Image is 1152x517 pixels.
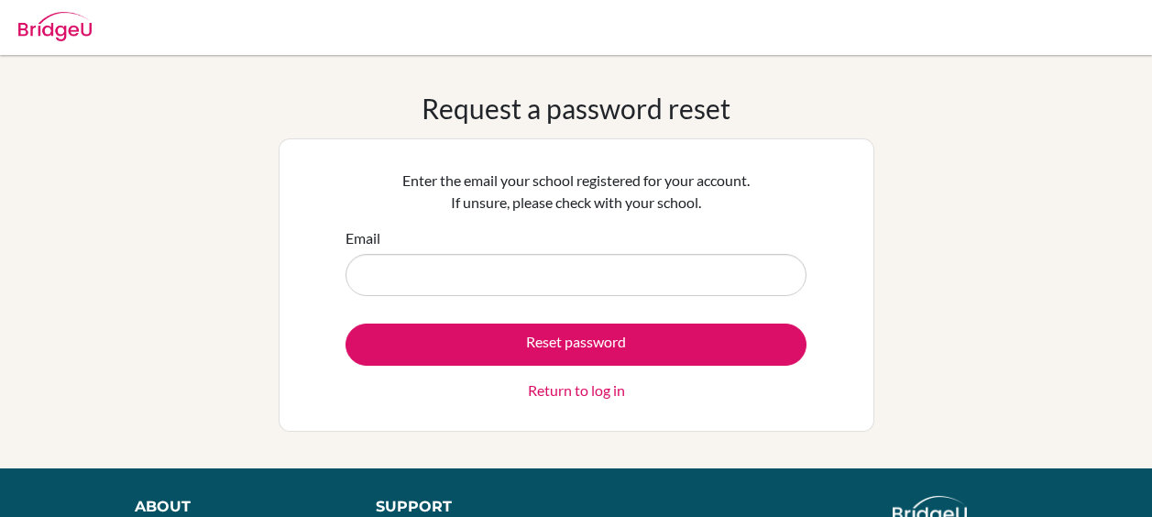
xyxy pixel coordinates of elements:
[18,12,92,41] img: Bridge-U
[346,324,806,366] button: Reset password
[422,92,730,125] h1: Request a password reset
[528,379,625,401] a: Return to log in
[346,170,806,214] p: Enter the email your school registered for your account. If unsure, please check with your school.
[346,227,380,249] label: Email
